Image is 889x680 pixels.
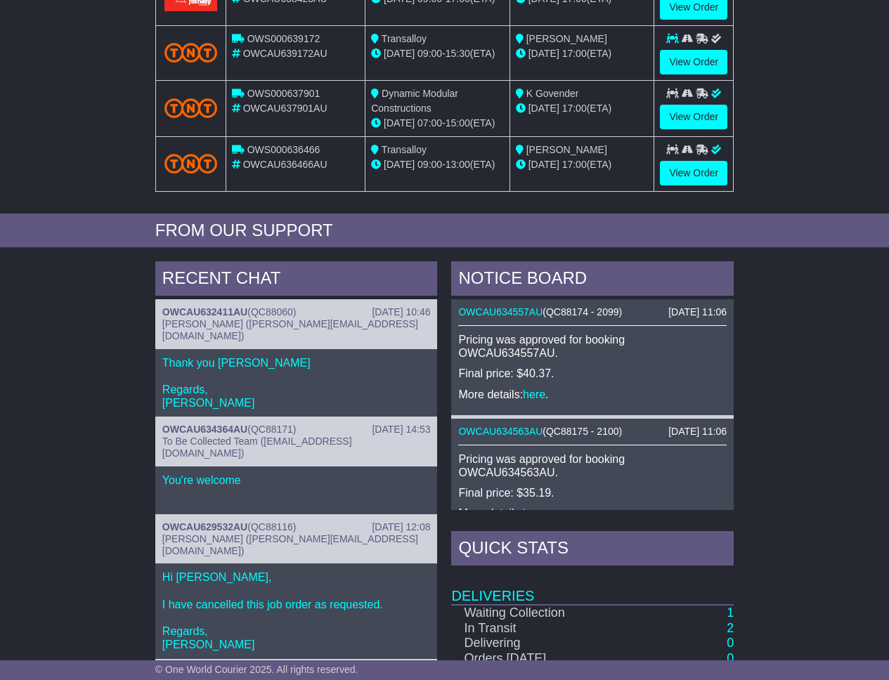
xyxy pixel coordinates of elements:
[458,367,727,380] p: Final price: $40.37.
[162,533,418,556] span: [PERSON_NAME] ([PERSON_NAME][EMAIL_ADDRESS][DOMAIN_NAME])
[546,426,619,437] span: QC88175 - 2100
[528,103,559,114] span: [DATE]
[162,356,431,410] p: Thank you [PERSON_NAME] Regards, [PERSON_NAME]
[371,46,504,61] div: - (ETA)
[516,46,649,61] div: (ETA)
[660,50,727,74] a: View Order
[458,388,727,401] p: More details: .
[458,506,727,520] p: More details: .
[384,117,415,129] span: [DATE]
[451,636,623,651] td: Delivering
[243,159,327,170] span: OWCAU636466AU
[458,426,543,437] a: OWCAU634563AU
[523,388,545,400] a: here
[526,88,579,99] span: K Govender
[164,98,217,117] img: TNT_Domestic.png
[446,159,470,170] span: 13:00
[247,144,320,155] span: OWS000636466
[458,452,727,479] p: Pricing was approved for booking OWCAU634563AU.
[528,159,559,170] span: [DATE]
[372,521,430,533] div: [DATE] 12:08
[516,101,649,116] div: (ETA)
[162,436,352,459] span: To Be Collected Team ([EMAIL_ADDRESS][DOMAIN_NAME])
[251,521,293,532] span: QC88116
[371,88,458,114] span: Dynamic Modular Constructions
[516,157,649,172] div: (ETA)
[382,33,427,44] span: Transalloy
[155,664,358,675] span: © One World Courier 2025. All rights reserved.
[458,306,543,318] a: OWCAU634557AU
[458,426,727,438] div: ( )
[562,159,587,170] span: 17:00
[372,306,430,318] div: [DATE] 10:46
[162,473,431,487] p: You're welcome
[243,103,327,114] span: OWCAU637901AU
[446,117,470,129] span: 15:00
[251,424,293,435] span: QC88171
[451,605,623,621] td: Waiting Collection
[458,306,727,318] div: ( )
[162,318,418,341] span: [PERSON_NAME] ([PERSON_NAME][EMAIL_ADDRESS][DOMAIN_NAME])
[162,570,431,651] p: Hi [PERSON_NAME], I have cancelled this job order as requested. Regards, [PERSON_NAME]
[382,144,427,155] span: Transalloy
[371,157,504,172] div: - (ETA)
[417,48,442,59] span: 09:00
[458,333,727,360] p: Pricing was approved for booking OWCAU634557AU.
[451,531,734,569] div: Quick Stats
[162,521,431,533] div: ( )
[727,636,734,650] a: 0
[660,105,727,129] a: View Order
[668,426,727,438] div: [DATE] 11:06
[155,221,734,241] div: FROM OUR SUPPORT
[162,424,247,435] a: OWCAU634364AU
[727,606,734,620] a: 1
[371,116,504,131] div: - (ETA)
[727,621,734,635] a: 2
[451,621,623,636] td: In Transit
[247,33,320,44] span: OWS000639172
[384,48,415,59] span: [DATE]
[446,48,470,59] span: 15:30
[162,306,247,318] a: OWCAU632411AU
[247,88,320,99] span: OWS000637901
[162,521,247,532] a: OWCAU629532AU
[526,33,607,44] span: [PERSON_NAME]
[451,569,734,605] td: Deliveries
[727,651,734,665] a: 0
[243,48,327,59] span: OWCAU639172AU
[164,154,217,173] img: TNT_Domestic.png
[417,159,442,170] span: 09:00
[523,507,545,519] a: here
[546,306,619,318] span: QC88174 - 2099
[384,159,415,170] span: [DATE]
[668,306,727,318] div: [DATE] 11:06
[155,261,438,299] div: RECENT CHAT
[162,306,431,318] div: ( )
[451,651,623,667] td: Orders [DATE]
[526,144,607,155] span: [PERSON_NAME]
[451,261,734,299] div: NOTICE BOARD
[162,424,431,436] div: ( )
[458,486,727,499] p: Final price: $35.19.
[417,117,442,129] span: 07:00
[528,48,559,59] span: [DATE]
[251,306,293,318] span: QC88060
[562,48,587,59] span: 17:00
[562,103,587,114] span: 17:00
[372,424,430,436] div: [DATE] 14:53
[660,161,727,185] a: View Order
[164,43,217,62] img: TNT_Domestic.png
